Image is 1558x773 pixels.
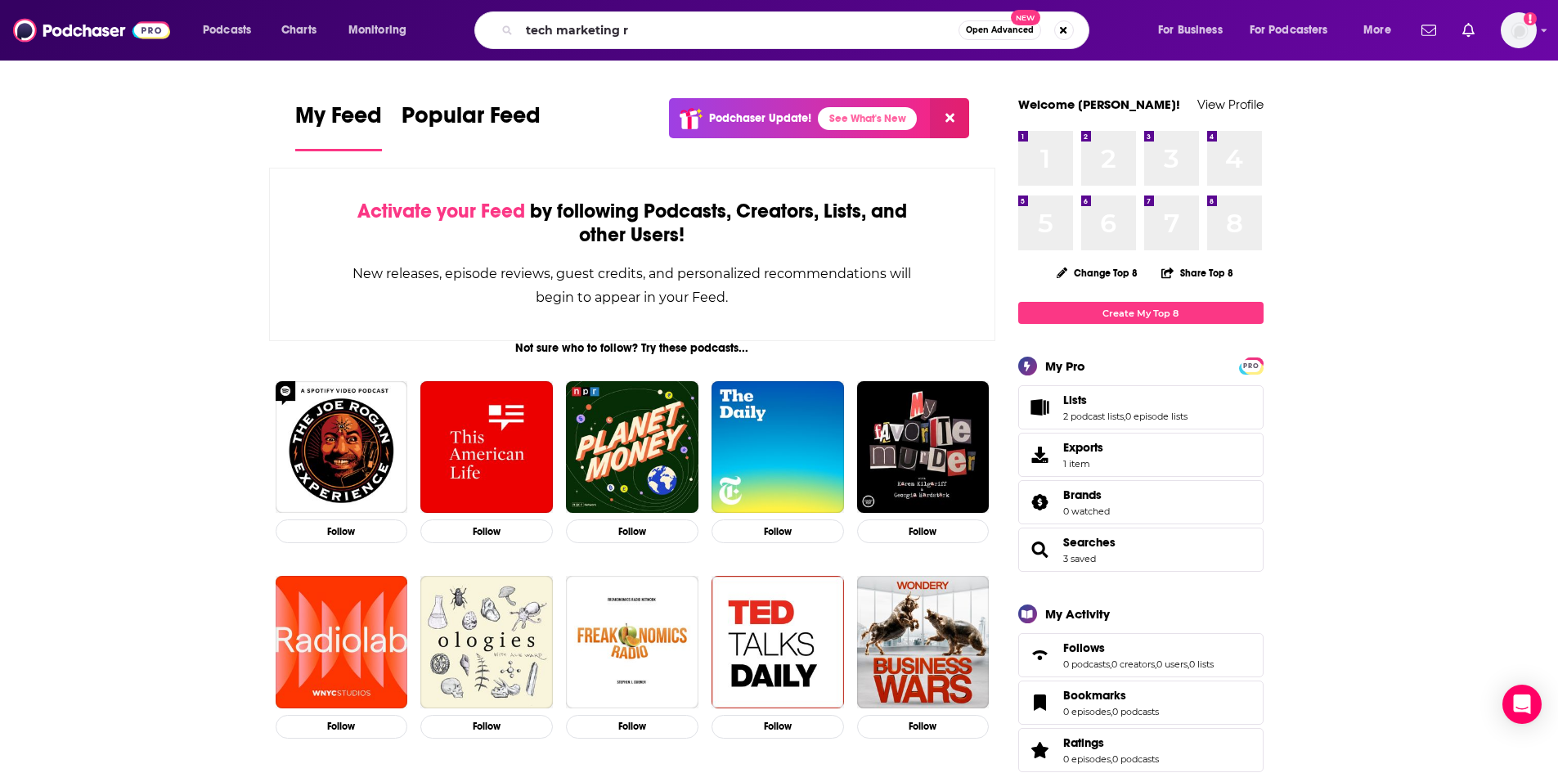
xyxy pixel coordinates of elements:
[1239,17,1352,43] button: open menu
[1188,658,1189,670] span: ,
[1018,528,1264,572] span: Searches
[1241,359,1261,371] a: PRO
[191,17,272,43] button: open menu
[1241,360,1261,372] span: PRO
[1125,411,1188,422] a: 0 episode lists
[1063,393,1087,407] span: Lists
[281,19,317,42] span: Charts
[337,17,428,43] button: open menu
[1024,538,1057,561] a: Searches
[709,111,811,125] p: Podchaser Update!
[857,715,990,739] button: Follow
[1047,263,1148,283] button: Change Top 8
[1018,433,1264,477] a: Exports
[420,576,553,708] img: Ologies with Alie Ward
[1063,488,1102,502] span: Brands
[959,20,1041,40] button: Open AdvancedNew
[352,262,914,309] div: New releases, episode reviews, guest credits, and personalized recommendations will begin to appe...
[1063,706,1111,717] a: 0 episodes
[203,19,251,42] span: Podcasts
[1024,739,1057,762] a: Ratings
[1063,658,1110,670] a: 0 podcasts
[1110,658,1111,670] span: ,
[295,101,382,139] span: My Feed
[1189,658,1214,670] a: 0 lists
[712,519,844,543] button: Follow
[1063,688,1126,703] span: Bookmarks
[1456,16,1481,44] a: Show notifications dropdown
[1024,443,1057,466] span: Exports
[276,519,408,543] button: Follow
[1018,385,1264,429] span: Lists
[566,576,698,708] img: Freakonomics Radio
[1063,753,1111,765] a: 0 episodes
[402,101,541,139] span: Popular Feed
[1156,658,1188,670] a: 0 users
[348,19,406,42] span: Monitoring
[712,715,844,739] button: Follow
[1045,606,1110,622] div: My Activity
[402,101,541,151] a: Popular Feed
[1147,17,1243,43] button: open menu
[1063,458,1103,470] span: 1 item
[1018,728,1264,772] span: Ratings
[1018,681,1264,725] span: Bookmarks
[1018,480,1264,524] span: Brands
[857,519,990,543] button: Follow
[1250,19,1328,42] span: For Podcasters
[857,381,990,514] a: My Favorite Murder with Karen Kilgariff and Georgia Hardstark
[1063,506,1110,517] a: 0 watched
[1045,358,1085,374] div: My Pro
[1111,753,1112,765] span: ,
[276,381,408,514] img: The Joe Rogan Experience
[276,715,408,739] button: Follow
[566,519,698,543] button: Follow
[1018,633,1264,677] span: Follows
[1112,753,1159,765] a: 0 podcasts
[712,381,844,514] a: The Daily
[276,576,408,708] img: Radiolab
[1063,640,1105,655] span: Follows
[566,715,698,739] button: Follow
[1415,16,1443,44] a: Show notifications dropdown
[712,576,844,708] img: TED Talks Daily
[1011,10,1040,25] span: New
[1112,706,1159,717] a: 0 podcasts
[1352,17,1412,43] button: open menu
[818,107,917,130] a: See What's New
[1018,97,1180,112] a: Welcome [PERSON_NAME]!
[1124,411,1125,422] span: ,
[352,200,914,247] div: by following Podcasts, Creators, Lists, and other Users!
[857,576,990,708] img: Business Wars
[966,26,1034,34] span: Open Advanced
[1024,396,1057,419] a: Lists
[13,15,170,46] a: Podchaser - Follow, Share and Rate Podcasts
[1501,12,1537,48] img: User Profile
[1024,491,1057,514] a: Brands
[1501,12,1537,48] button: Show profile menu
[1063,440,1103,455] span: Exports
[1158,19,1223,42] span: For Business
[1063,535,1116,550] a: Searches
[490,11,1105,49] div: Search podcasts, credits, & more...
[269,341,996,355] div: Not sure who to follow? Try these podcasts...
[420,519,553,543] button: Follow
[271,17,326,43] a: Charts
[1063,735,1159,750] a: Ratings
[566,381,698,514] img: Planet Money
[420,381,553,514] a: This American Life
[357,199,525,223] span: Activate your Feed
[1161,257,1234,289] button: Share Top 8
[1111,658,1155,670] a: 0 creators
[519,17,959,43] input: Search podcasts, credits, & more...
[420,715,553,739] button: Follow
